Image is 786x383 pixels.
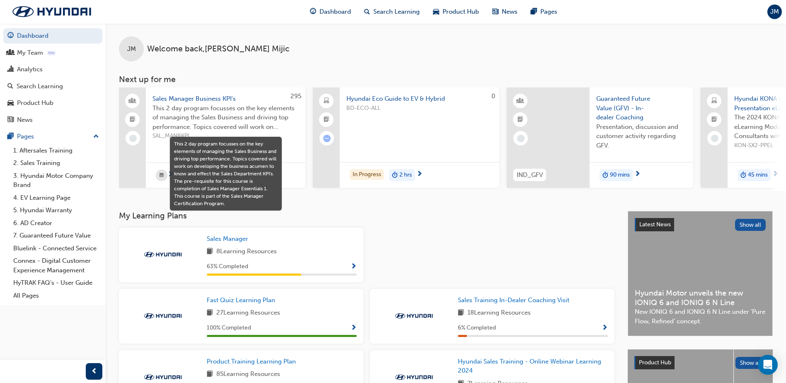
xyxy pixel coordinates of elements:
[735,357,767,369] button: Show all
[17,48,43,58] div: My Team
[152,94,299,104] span: Sales Manager Business KPI's
[491,92,495,100] span: 0
[3,79,102,94] a: Search Learning
[10,276,102,289] a: HyTRAK FAQ's - User Guide
[207,262,248,271] span: 63 % Completed
[10,289,102,302] a: All Pages
[10,191,102,204] a: 4. EV Learning Page
[3,129,102,144] button: Pages
[17,115,33,125] div: News
[127,44,136,54] span: JM
[10,255,102,276] a: Connex - Digital Customer Experience Management
[147,44,290,54] span: Welcome back , [PERSON_NAME] Mijic
[596,94,687,122] span: Guaranteed Future Value (GFV) - In-dealer Coaching
[140,312,186,320] img: Trak
[310,7,316,17] span: guage-icon
[290,92,301,100] span: 295
[358,3,426,20] a: search-iconSearch Learning
[639,221,671,228] span: Latest News
[7,66,14,73] span: chart-icon
[492,7,498,17] span: news-icon
[174,140,278,207] div: This 2 day program focusses on the key elements of managing the Sales Business and driving top pe...
[416,171,423,178] span: next-icon
[10,144,102,157] a: 1. Aftersales Training
[119,87,305,188] a: 295Sales Manager Business KPI'sThis 2 day program focusses on the key elements of managing the Sa...
[10,229,102,242] a: 7. Guaranteed Future Value
[711,114,717,125] span: booktick-icon
[518,114,523,125] span: booktick-icon
[772,171,779,178] span: next-icon
[602,170,608,181] span: duration-icon
[207,358,296,365] span: Product Training Learning Plan
[467,308,531,318] span: 18 Learning Resources
[748,170,768,180] span: 45 mins
[458,296,573,305] a: Sales Training In-Dealer Coaching Visit
[346,94,493,104] span: Hyundai Eco Guide to EV & Hybrid
[399,170,412,180] span: 2 hrs
[216,247,277,257] span: 8 Learning Resources
[4,3,99,20] img: Trak
[3,95,102,111] a: Product Hub
[502,7,518,17] span: News
[346,104,493,113] span: BD-ECO-ALL
[602,325,608,332] span: Show Progress
[540,7,557,17] span: Pages
[639,359,671,366] span: Product Hub
[106,75,786,84] h3: Next up for me
[518,96,523,107] span: learningResourceType_INSTRUCTOR_LED-icon
[130,96,135,107] span: people-icon
[7,83,13,90] span: search-icon
[91,366,97,377] span: prev-icon
[207,308,213,318] span: book-icon
[140,373,186,381] img: Trak
[3,112,102,128] a: News
[324,96,329,107] span: laptop-icon
[770,7,779,17] span: JM
[10,170,102,191] a: 3. Hyundai Motor Company Brand
[93,131,99,142] span: up-icon
[10,217,102,230] a: 6. AD Creator
[433,7,439,17] span: car-icon
[152,104,299,132] span: This 2 day program focusses on the key elements of managing the Sales Business and driving top pe...
[391,312,437,320] img: Trak
[351,323,357,333] button: Show Progress
[767,5,782,19] button: JM
[351,263,357,271] span: Show Progress
[7,49,14,57] span: people-icon
[7,133,14,141] span: pages-icon
[628,211,773,336] a: Latest NewsShow allHyundai Motor unveils the new IONIQ 6 and IONIQ 6 N LineNew IONIQ 6 and IONIQ ...
[458,357,608,376] a: Hyundai Sales Training - Online Webinar Learning 2024
[391,373,437,381] img: Trak
[207,235,248,242] span: Sales Manager
[7,116,14,124] span: news-icon
[458,308,464,318] span: book-icon
[152,131,299,141] span: SAL_MANBKPI
[634,171,641,178] span: next-icon
[351,262,357,272] button: Show Progress
[167,171,174,179] span: next-icon
[207,247,213,257] span: book-icon
[373,7,420,17] span: Search Learning
[207,357,299,366] a: Product Training Learning Plan
[160,170,164,181] span: calendar-icon
[364,7,370,17] span: search-icon
[17,82,63,91] div: Search Learning
[10,242,102,255] a: Bluelink - Connected Service
[602,323,608,333] button: Show Progress
[517,135,525,142] span: learningRecordVerb_NONE-icon
[507,87,693,188] a: IND_GFVGuaranteed Future Value (GFV) - In-dealer CoachingPresentation, discussion and customer ac...
[711,96,717,107] span: laptop-icon
[3,62,102,77] a: Analytics
[635,218,766,231] a: Latest NewsShow all
[426,3,486,20] a: car-iconProduct Hub
[634,356,766,369] a: Product HubShow all
[531,7,537,17] span: pages-icon
[486,3,524,20] a: news-iconNews
[119,211,614,221] h3: My Learning Plans
[140,250,186,259] img: Trak
[216,308,280,318] span: 27 Learning Resources
[216,369,280,380] span: 85 Learning Resources
[351,325,357,332] span: Show Progress
[524,3,564,20] a: pages-iconPages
